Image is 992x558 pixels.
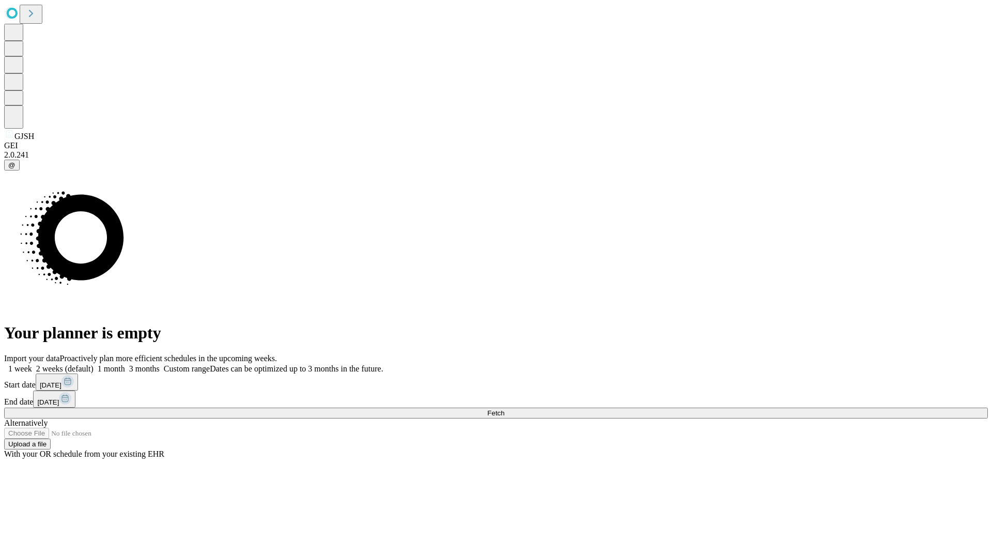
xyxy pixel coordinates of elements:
span: Proactively plan more efficient schedules in the upcoming weeks. [60,354,277,363]
button: @ [4,160,20,171]
span: With your OR schedule from your existing EHR [4,450,164,458]
span: 1 month [98,364,125,373]
span: GJSH [14,132,34,141]
span: Fetch [487,409,504,417]
div: Start date [4,374,988,391]
span: Custom range [164,364,210,373]
span: Import your data [4,354,60,363]
button: [DATE] [33,391,75,408]
span: Dates can be optimized up to 3 months in the future. [210,364,383,373]
button: Fetch [4,408,988,419]
span: 1 week [8,364,32,373]
div: End date [4,391,988,408]
span: 2 weeks (default) [36,364,94,373]
h1: Your planner is empty [4,323,988,343]
span: 3 months [129,364,160,373]
button: Upload a file [4,439,51,450]
button: [DATE] [36,374,78,391]
div: GEI [4,141,988,150]
span: [DATE] [40,381,61,389]
span: Alternatively [4,419,48,427]
span: [DATE] [37,398,59,406]
div: 2.0.241 [4,150,988,160]
span: @ [8,161,16,169]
